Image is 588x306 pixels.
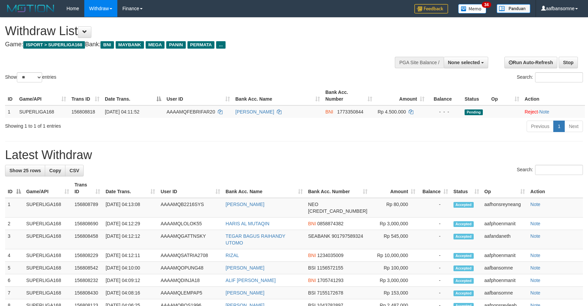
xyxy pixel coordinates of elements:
span: 156808818 [71,109,95,114]
td: aafphoenmanit [482,218,528,230]
td: AAAAMQSATRIA2708 [158,249,223,262]
th: Amount: activate to sort column ascending [370,179,418,198]
h1: Latest Withdraw [5,148,583,162]
th: Date Trans.: activate to sort column ascending [103,179,158,198]
td: Rp 80,000 [370,198,418,218]
a: Next [564,121,583,132]
td: AAAAMQB2216SYS [158,198,223,218]
a: [PERSON_NAME] [226,290,264,296]
span: MAYBANK [116,41,144,49]
td: 7 [5,287,24,299]
th: ID: activate to sort column descending [5,179,24,198]
th: Op: activate to sort column ascending [489,86,522,105]
span: Show 25 rows [9,168,41,173]
span: Copy 1773350844 to clipboard [337,109,363,114]
span: BNI [308,253,316,258]
a: Copy [45,165,65,176]
a: [PERSON_NAME] [235,109,274,114]
a: TEGAR BAGUS RAIHANDY UTOMO [226,233,285,246]
th: Date Trans.: activate to sort column descending [102,86,164,105]
span: BSI [308,290,316,296]
th: Balance: activate to sort column ascending [418,179,450,198]
span: Accepted [453,290,474,296]
a: Previous [527,121,554,132]
span: Copy 1234035009 to clipboard [317,253,344,258]
a: Show 25 rows [5,165,45,176]
div: Showing 1 to 1 of 1 entries [5,120,240,129]
td: 4 [5,249,24,262]
td: Rp 153,000 [370,287,418,299]
span: Accepted [453,253,474,259]
span: PERMATA [187,41,215,49]
td: - [418,218,450,230]
span: 34 [482,2,491,8]
span: Accepted [453,234,474,239]
td: 6 [5,274,24,287]
td: [DATE] 04:12:29 [103,218,158,230]
img: MOTION_logo.png [5,3,56,14]
td: Rp 10,000,000 [370,249,418,262]
input: Search: [535,72,583,82]
span: Accepted [453,278,474,284]
th: Action [528,179,583,198]
td: 156808690 [72,218,103,230]
th: Trans ID: activate to sort column ascending [72,179,103,198]
span: BSI [308,265,316,271]
th: Balance [427,86,462,105]
span: BNI [308,221,316,226]
th: Op: activate to sort column ascending [482,179,528,198]
a: Note [530,221,540,226]
span: None selected [448,60,480,65]
td: aafphoenmanit [482,274,528,287]
td: - [418,198,450,218]
td: 156808458 [72,230,103,249]
span: NEO [308,202,318,207]
td: [DATE] 04:08:16 [103,287,158,299]
th: Action [522,86,585,105]
span: Copy 901797589324 to clipboard [332,233,363,239]
span: ... [216,41,225,49]
td: [DATE] 04:09:12 [103,274,158,287]
a: Note [530,290,540,296]
td: [DATE] 04:13:08 [103,198,158,218]
td: SUPERLIGA168 [24,262,72,274]
span: Accepted [453,265,474,271]
span: BNI [100,41,114,49]
a: Stop [559,57,578,68]
th: Bank Acc. Name: activate to sort column ascending [223,179,305,198]
label: Search: [517,165,583,175]
span: Copy 1156572155 to clipboard [317,265,343,271]
a: ALIF [PERSON_NAME] [226,278,276,283]
span: Copy 7155172678 to clipboard [317,290,343,296]
td: 1 [5,105,17,118]
td: Rp 100,000 [370,262,418,274]
span: BNI [325,109,333,114]
td: AAAAMQOPUNG48 [158,262,223,274]
span: AAAAMQFEBRIFAR20 [167,109,215,114]
span: PANIN [166,41,185,49]
img: Button%20Memo.svg [458,4,487,14]
span: SEABANK [308,233,330,239]
span: Accepted [453,221,474,227]
h1: Withdraw List [5,24,385,38]
th: Game/API: activate to sort column ascending [24,179,72,198]
td: Rp 545,000 [370,230,418,249]
span: Rp 4.500.000 [378,109,406,114]
a: Run Auto-Refresh [504,57,557,68]
span: CSV [69,168,79,173]
span: Accepted [453,202,474,208]
span: Copy [49,168,61,173]
a: [PERSON_NAME] [226,265,264,271]
td: [DATE] 04:12:11 [103,249,158,262]
input: Search: [535,165,583,175]
td: 156808542 [72,262,103,274]
label: Show entries [5,72,56,82]
div: PGA Site Balance / [395,57,443,68]
td: - [418,262,450,274]
td: 156808232 [72,274,103,287]
select: Showentries [17,72,42,82]
th: Status: activate to sort column ascending [451,179,482,198]
td: - [418,287,450,299]
td: 5 [5,262,24,274]
td: SUPERLIGA168 [24,274,72,287]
